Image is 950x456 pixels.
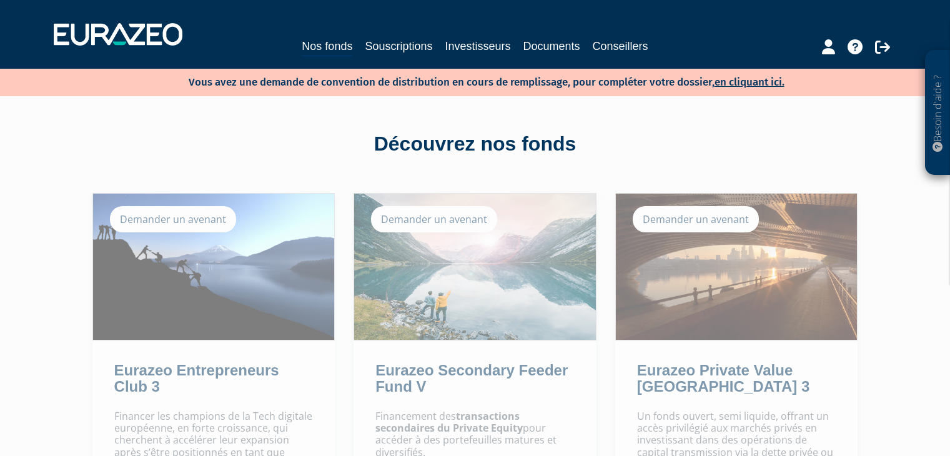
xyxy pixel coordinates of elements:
[365,37,432,55] a: Souscriptions
[93,194,335,340] img: Eurazeo Entrepreneurs Club 3
[302,37,352,57] a: Nos fonds
[152,72,784,90] p: Vous avez une demande de convention de distribution en cours de remplissage, pour compléter votre...
[637,362,809,395] a: Eurazeo Private Value [GEOGRAPHIC_DATA] 3
[931,57,945,169] p: Besoin d'aide ?
[110,206,236,232] div: Demander un avenant
[375,409,523,435] strong: transactions secondaires du Private Equity
[354,194,596,340] img: Eurazeo Secondary Feeder Fund V
[375,362,568,395] a: Eurazeo Secondary Feeder Fund V
[114,362,279,395] a: Eurazeo Entrepreneurs Club 3
[633,206,759,232] div: Demander un avenant
[119,130,831,159] div: Découvrez nos fonds
[616,194,858,340] img: Eurazeo Private Value Europe 3
[523,37,580,55] a: Documents
[715,76,784,89] a: en cliquant ici.
[445,37,510,55] a: Investisseurs
[593,37,648,55] a: Conseillers
[371,206,497,232] div: Demander un avenant
[54,23,182,46] img: 1732889491-logotype_eurazeo_blanc_rvb.png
